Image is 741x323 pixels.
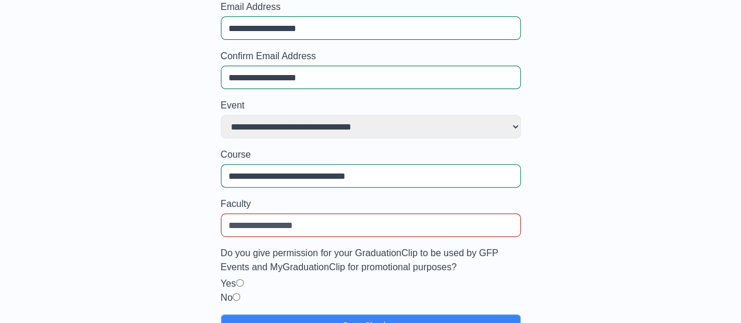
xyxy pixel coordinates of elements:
label: Course [221,148,521,162]
label: Do you give permission for your GraduationClip to be used by GFP Events and MyGraduationClip for ... [221,246,521,274]
label: Faculty [221,197,521,211]
label: Yes [221,278,236,288]
label: Confirm Email Address [221,49,521,63]
label: No [221,293,233,302]
label: Event [221,98,521,113]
